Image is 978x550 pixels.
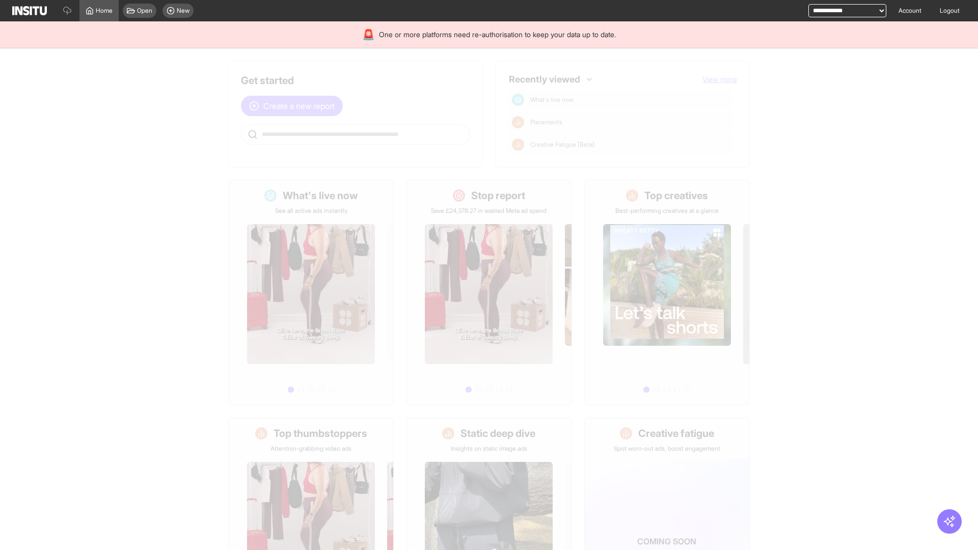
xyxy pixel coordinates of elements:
img: Logo [12,6,47,15]
span: New [177,7,189,15]
span: One or more platforms need re-authorisation to keep your data up to date. [379,30,616,40]
span: Home [96,7,113,15]
div: 🚨 [362,28,375,42]
span: Open [137,7,152,15]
